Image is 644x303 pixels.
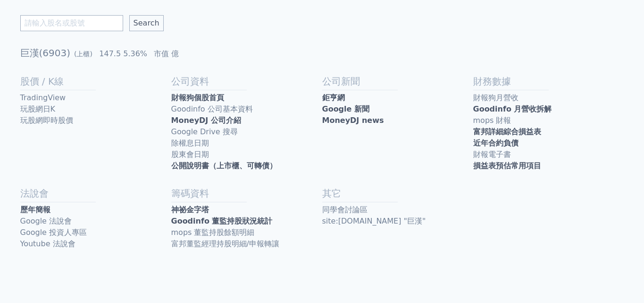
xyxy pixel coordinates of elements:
a: 玩股網日K [20,104,171,115]
a: Google 新聞 [322,104,473,115]
a: 損益表預估常用項目 [473,160,624,172]
a: 財報電子書 [473,149,624,160]
a: Goodinfo 公司基本資料 [171,104,322,115]
span: (上櫃) [74,50,92,58]
h2: 籌碼資料 [171,187,322,200]
h2: 公司新聞 [322,75,473,88]
a: TradingView [20,92,171,104]
a: 富邦詳細綜合損益表 [473,126,624,138]
a: Google 法說會 [20,216,171,227]
h1: 巨漢(6903) [20,46,624,60]
a: 近年合約負債 [473,138,624,149]
span: 147.5 5.36% [99,49,147,58]
a: Google 投資人專區 [20,227,171,238]
h2: 股價 / K線 [20,75,171,88]
a: 財報狗個股首頁 [171,92,322,104]
h2: 其它 [322,187,473,200]
a: Goodinfo 月營收拆解 [473,104,624,115]
h2: 法說會 [20,187,171,200]
h2: 財務數據 [473,75,624,88]
a: 歷年簡報 [20,204,171,216]
a: 公開說明書（上市櫃、可轉債） [171,160,322,172]
h2: 公司資料 [171,75,322,88]
a: 除權息日期 [171,138,322,149]
a: site:[DOMAIN_NAME] "巨漢" [322,216,473,227]
a: 股東會日期 [171,149,322,160]
a: 財報狗月營收 [473,92,624,104]
a: 富邦董監經理持股明細/申報轉讓 [171,238,322,250]
a: mops 董監持股餘額明細 [171,227,322,238]
a: mops 財報 [473,115,624,126]
a: 鉅亨網 [322,92,473,104]
a: Youtube 法說會 [20,238,171,250]
span: 市值 億 [154,49,179,58]
a: Google Drive 搜尋 [171,126,322,138]
a: 神祕金字塔 [171,204,322,216]
a: 同學會討論區 [322,204,473,216]
a: MoneyDJ 公司介紹 [171,115,322,126]
a: MoneyDJ news [322,115,473,126]
a: 玩股網即時股價 [20,115,171,126]
input: Search [129,15,164,31]
a: Goodinfo 董監持股狀況統計 [171,216,322,227]
input: 請輸入股名或股號 [20,15,123,31]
